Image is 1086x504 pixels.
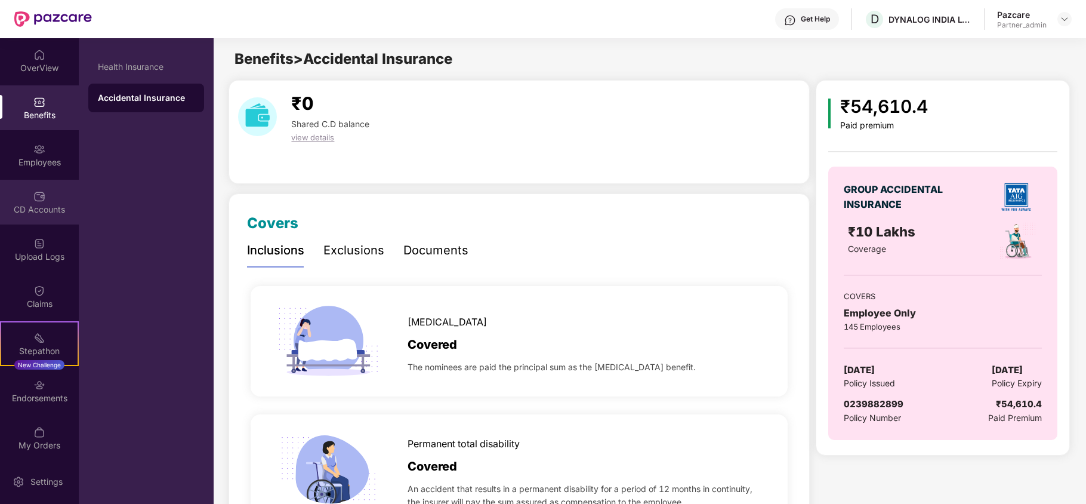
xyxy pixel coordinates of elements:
[888,14,972,25] div: DYNALOG INDIA LTD
[247,241,304,260] div: Inclusions
[998,222,1037,260] img: policyIcon
[844,290,1042,302] div: COVERS
[828,99,831,128] img: icon
[844,306,1042,321] div: Employee Only
[98,62,195,72] div: Health Insurance
[14,360,64,370] div: New Challenge
[840,121,928,131] div: Paid premium
[408,361,696,374] span: The nominees are paid the principal sum as the [MEDICAL_DATA] benefit.
[33,332,45,344] img: svg+xml;base64,PHN2ZyB4bWxucz0iaHR0cDovL3d3dy53My5vcmcvMjAwMC9zdmciIHdpZHRoPSIyMSIgaGVpZ2h0PSIyMC...
[98,92,195,104] div: Accidental Insurance
[27,476,66,488] div: Settings
[784,14,796,26] img: svg+xml;base64,PHN2ZyBpZD0iSGVscC0zMngzMiIgeG1sbnM9Imh0dHA6Ly93d3cudzMub3JnLzIwMDAvc3ZnIiB3aWR0aD...
[33,96,45,108] img: svg+xml;base64,PHN2ZyBpZD0iQmVuZWZpdHMiIHhtbG5zPSJodHRwOi8vd3d3LnczLm9yZy8yMDAwL3N2ZyIgd2lkdGg9Ij...
[408,437,520,451] span: Permanent total disability
[988,411,1042,425] span: Paid Premium
[844,182,948,212] div: GROUP ACCIDENTAL INSURANCE
[291,119,369,129] span: Shared C.D balance
[235,50,452,67] span: Benefits > Accidental Insurance
[33,285,45,297] img: svg+xml;base64,PHN2ZyBpZD0iQ2xhaW0iIHhtbG5zPSJodHRwOi8vd3d3LnczLm9yZy8yMDAwL3N2ZyIgd2lkdGg9IjIwIi...
[323,241,384,260] div: Exclusions
[992,363,1023,377] span: [DATE]
[33,49,45,61] img: svg+xml;base64,PHN2ZyBpZD0iSG9tZSIgeG1sbnM9Imh0dHA6Ly93d3cudzMub3JnLzIwMDAvc3ZnIiB3aWR0aD0iMjAiIG...
[844,321,1042,333] div: 145 Employees
[408,315,487,330] span: [MEDICAL_DATA]
[14,11,92,27] img: New Pazcare Logo
[840,93,928,121] div: ₹54,610.4
[997,20,1047,30] div: Partner_admin
[801,14,830,24] div: Get Help
[844,398,903,410] span: 0239882899
[291,133,334,142] span: view details
[408,336,457,354] span: Covered
[33,190,45,202] img: svg+xml;base64,PHN2ZyBpZD0iQ0RfQWNjb3VudHMiIGRhdGEtbmFtZT0iQ0QgQWNjb3VudHMiIHhtbG5zPSJodHRwOi8vd3...
[1060,14,1069,24] img: svg+xml;base64,PHN2ZyBpZD0iRHJvcGRvd24tMzJ4MzIiIHhtbG5zPSJodHRwOi8vd3d3LnczLm9yZy8yMDAwL3N2ZyIgd2...
[273,286,384,397] img: icon
[844,377,895,390] span: Policy Issued
[238,97,277,136] img: download
[408,457,457,476] span: Covered
[403,241,468,260] div: Documents
[996,397,1042,411] div: ₹54,610.4
[33,238,45,250] img: svg+xml;base64,PHN2ZyBpZD0iVXBsb2FkX0xvZ3MiIGRhdGEtbmFtZT0iVXBsb2FkIExvZ3MiIHhtbG5zPSJodHRwOi8vd3...
[848,244,886,254] span: Coverage
[995,176,1037,218] img: insurerLogo
[33,379,45,391] img: svg+xml;base64,PHN2ZyBpZD0iRW5kb3JzZW1lbnRzIiB4bWxucz0iaHR0cDovL3d3dy53My5vcmcvMjAwMC9zdmciIHdpZH...
[871,12,879,26] span: D
[13,476,24,488] img: svg+xml;base64,PHN2ZyBpZD0iU2V0dGluZy0yMHgyMCIgeG1sbnM9Imh0dHA6Ly93d3cudzMub3JnLzIwMDAvc3ZnIiB3aW...
[997,9,1047,20] div: Pazcare
[1,345,78,357] div: Stepathon
[844,363,875,377] span: [DATE]
[291,93,313,114] span: ₹0
[33,143,45,155] img: svg+xml;base64,PHN2ZyBpZD0iRW1wbG95ZWVzIiB4bWxucz0iaHR0cDovL3d3dy53My5vcmcvMjAwMC9zdmciIHdpZHRoPS...
[844,413,901,423] span: Policy Number
[33,426,45,438] img: svg+xml;base64,PHN2ZyBpZD0iTXlfT3JkZXJzIiBkYXRhLW5hbWU9Ik15IE9yZGVycyIgeG1sbnM9Imh0dHA6Ly93d3cudz...
[848,224,919,239] span: ₹10 Lakhs
[247,212,298,235] div: Covers
[992,377,1042,390] span: Policy Expiry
